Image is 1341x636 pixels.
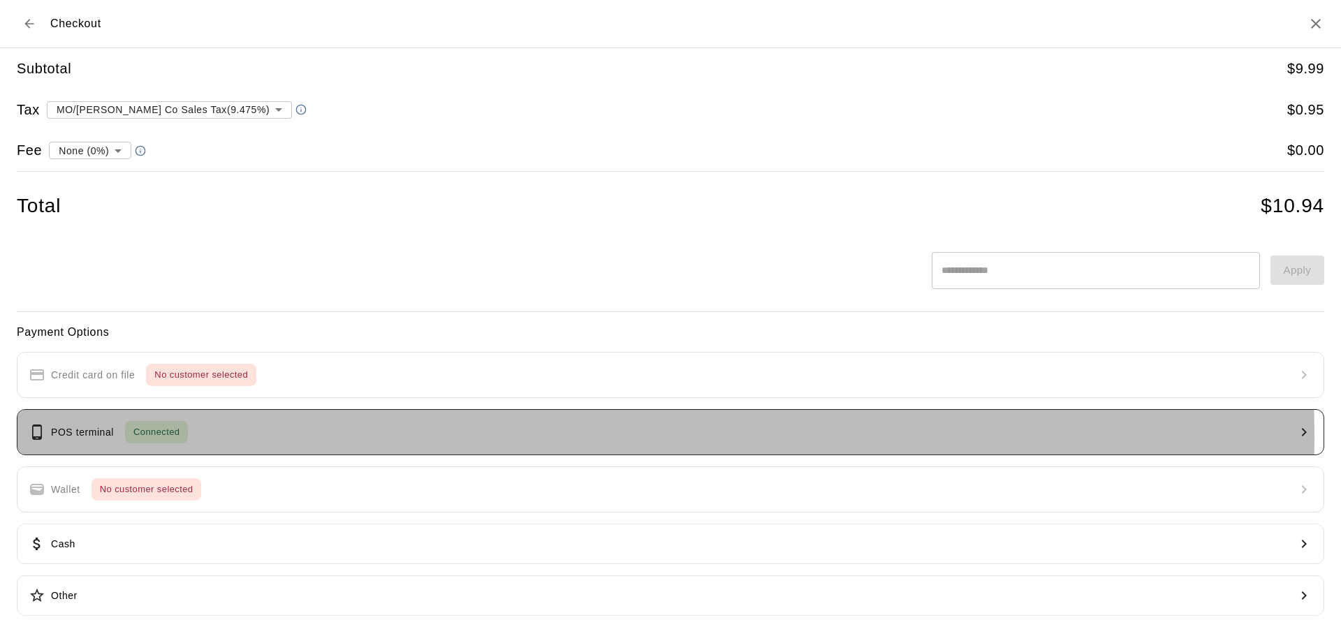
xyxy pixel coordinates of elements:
button: Close [1307,15,1324,32]
span: Connected [125,424,188,441]
h5: Fee [17,141,42,160]
button: POS terminalConnected [17,409,1324,455]
p: Cash [51,537,75,552]
h4: $ 10.94 [1261,194,1324,219]
div: Checkout [17,11,101,36]
button: Back to cart [17,11,42,36]
p: POS terminal [51,425,114,440]
h5: Tax [17,101,40,119]
div: None (0%) [49,138,131,163]
div: MO/[PERSON_NAME] Co Sales Tax ( 9.475 %) [47,96,292,122]
h5: $ 0.95 [1287,101,1324,119]
h5: $ 0.00 [1287,141,1324,160]
p: Other [51,589,78,603]
button: Other [17,575,1324,616]
h6: Payment Options [17,323,1324,341]
h4: Total [17,194,61,219]
h5: Subtotal [17,59,71,78]
button: Cash [17,524,1324,564]
h5: $ 9.99 [1287,59,1324,78]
